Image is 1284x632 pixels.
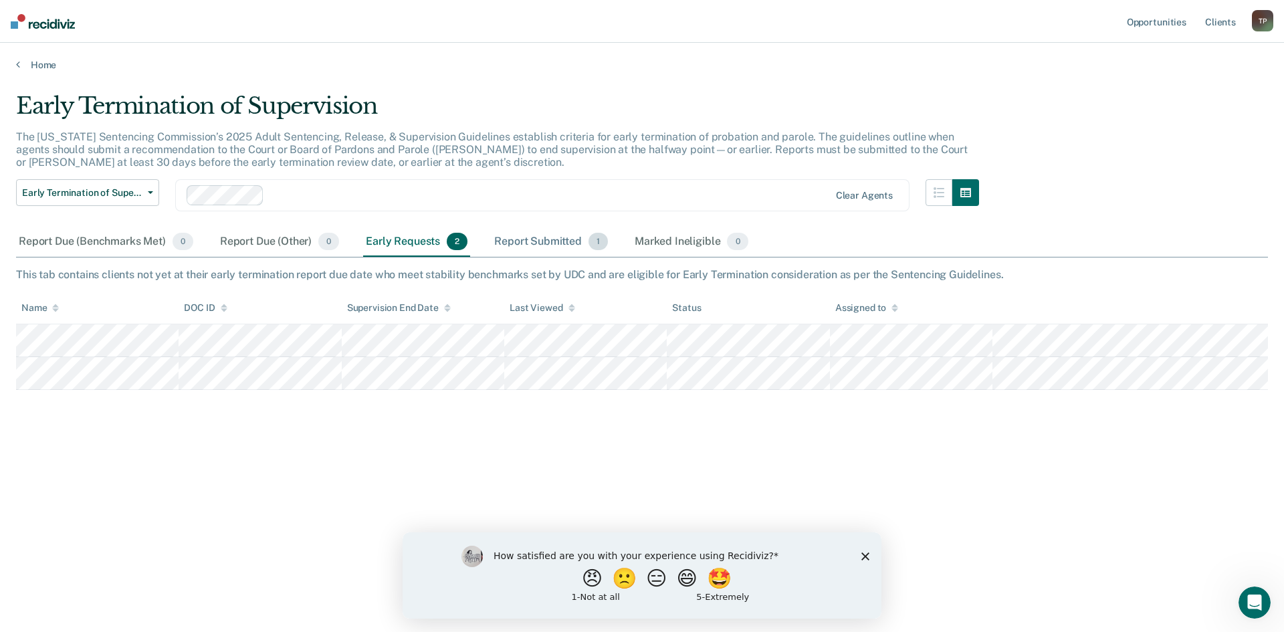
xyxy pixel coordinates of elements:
div: Early Termination of Supervision [16,92,979,130]
a: Home [16,59,1268,71]
span: 2 [447,233,467,250]
div: Report Due (Other)0 [217,227,342,257]
div: Clear agents [836,190,893,201]
div: Report Due (Benchmarks Met)0 [16,227,196,257]
div: T P [1252,10,1273,31]
iframe: Intercom live chat [1239,587,1271,619]
span: 0 [173,233,193,250]
div: Assigned to [835,302,898,314]
iframe: Survey by Kim from Recidiviz [403,532,881,619]
p: The [US_STATE] Sentencing Commission’s 2025 Adult Sentencing, Release, & Supervision Guidelines e... [16,130,968,169]
div: Status [672,302,701,314]
div: Marked Ineligible0 [632,227,751,257]
div: Report Submitted1 [492,227,611,257]
span: 0 [727,233,748,250]
div: Early Requests2 [363,227,470,257]
div: This tab contains clients not yet at their early termination report due date who meet stability b... [16,268,1268,281]
button: Early Termination of Supervision [16,179,159,206]
span: 0 [318,233,339,250]
button: TP [1252,10,1273,31]
div: DOC ID [184,302,227,314]
span: 1 [588,233,608,250]
div: Name [21,302,59,314]
div: Supervision End Date [347,302,451,314]
img: Recidiviz [11,14,75,29]
span: Early Termination of Supervision [22,187,142,199]
div: Last Viewed [510,302,574,314]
